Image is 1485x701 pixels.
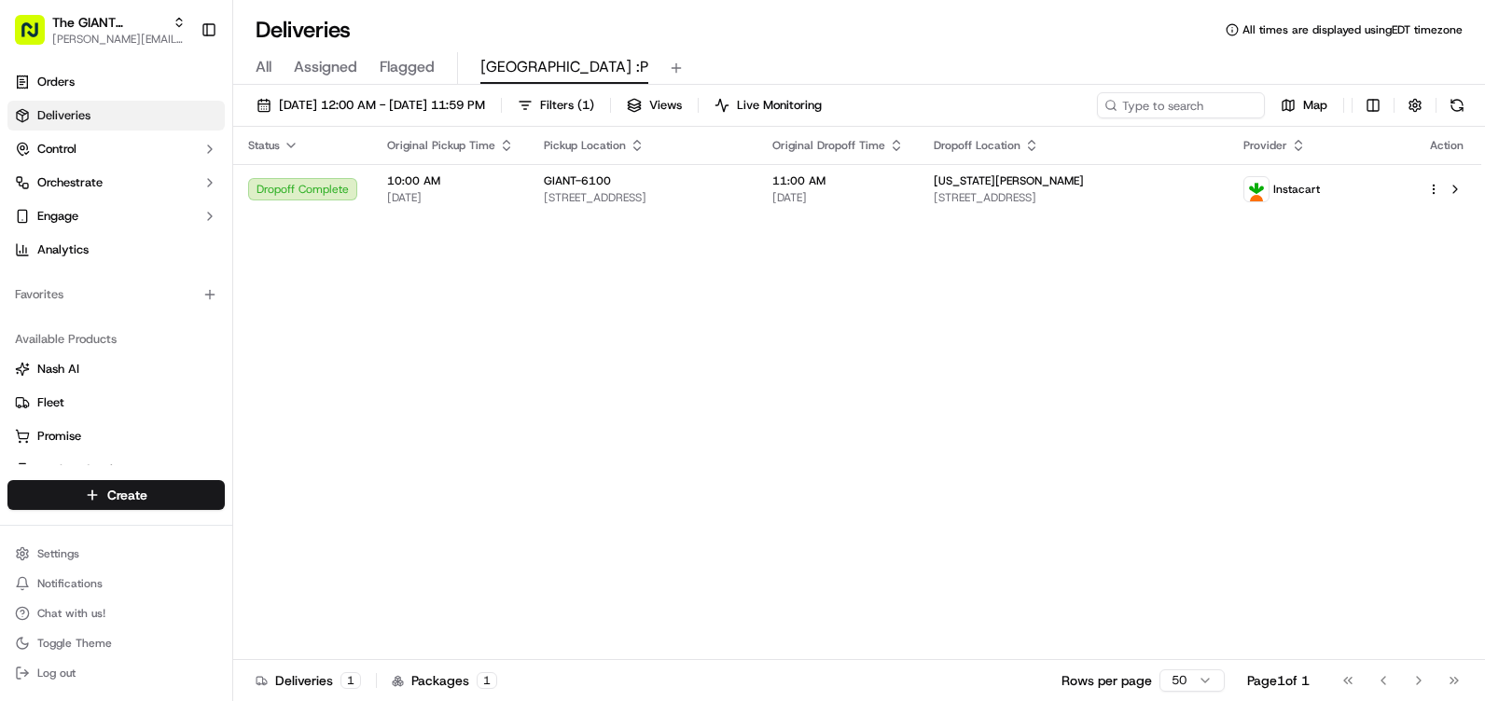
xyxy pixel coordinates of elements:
[37,461,127,478] span: Product Catalog
[649,97,682,114] span: Views
[7,480,225,510] button: Create
[1273,182,1320,197] span: Instacart
[256,15,351,45] h1: Deliveries
[7,67,225,97] a: Orders
[37,74,75,90] span: Orders
[7,235,225,265] a: Analytics
[7,541,225,567] button: Settings
[544,173,611,188] span: GIANT-6100
[737,97,822,114] span: Live Monitoring
[577,97,594,114] span: ( 1 )
[380,56,435,78] span: Flagged
[294,56,357,78] span: Assigned
[618,92,690,118] button: Views
[7,101,225,131] a: Deliveries
[7,388,225,418] button: Fleet
[7,324,225,354] div: Available Products
[772,190,904,205] span: [DATE]
[392,671,497,690] div: Packages
[37,241,89,258] span: Analytics
[387,138,495,153] span: Original Pickup Time
[7,201,225,231] button: Engage
[37,174,103,191] span: Orchestrate
[7,660,225,686] button: Log out
[1244,177,1269,201] img: profile_instacart_ahold_partner.png
[37,636,112,651] span: Toggle Theme
[934,190,1214,205] span: [STREET_ADDRESS]
[37,208,78,225] span: Engage
[540,97,594,114] span: Filters
[1247,671,1310,690] div: Page 1 of 1
[52,13,165,32] button: The GIANT Company
[934,138,1020,153] span: Dropoff Location
[37,546,79,561] span: Settings
[37,141,76,158] span: Control
[544,190,742,205] span: [STREET_ADDRESS]
[7,134,225,164] button: Control
[340,672,361,689] div: 1
[509,92,603,118] button: Filters(1)
[7,168,225,198] button: Orchestrate
[1062,671,1152,690] p: Rows per page
[706,92,830,118] button: Live Monitoring
[7,630,225,656] button: Toggle Theme
[1097,92,1265,118] input: Type to search
[52,32,186,47] button: [PERSON_NAME][EMAIL_ADDRESS][PERSON_NAME][DOMAIN_NAME]
[37,576,103,591] span: Notifications
[1242,22,1463,37] span: All times are displayed using EDT timezone
[387,190,514,205] span: [DATE]
[37,428,81,445] span: Promise
[934,173,1084,188] span: [US_STATE][PERSON_NAME]
[1427,138,1466,153] div: Action
[477,672,497,689] div: 1
[248,138,280,153] span: Status
[7,354,225,384] button: Nash AI
[107,486,147,504] span: Create
[256,671,361,690] div: Deliveries
[37,107,90,124] span: Deliveries
[1272,92,1336,118] button: Map
[37,394,64,411] span: Fleet
[37,361,79,378] span: Nash AI
[1303,97,1327,114] span: Map
[1243,138,1287,153] span: Provider
[248,92,493,118] button: [DATE] 12:00 AM - [DATE] 11:59 PM
[279,97,485,114] span: [DATE] 12:00 AM - [DATE] 11:59 PM
[15,428,217,445] a: Promise
[772,138,885,153] span: Original Dropoff Time
[480,56,648,78] span: [GEOGRAPHIC_DATA] :P
[387,173,514,188] span: 10:00 AM
[15,461,217,478] a: Product Catalog
[15,394,217,411] a: Fleet
[7,600,225,626] button: Chat with us!
[37,606,105,621] span: Chat with us!
[7,455,225,485] button: Product Catalog
[15,361,217,378] a: Nash AI
[7,280,225,309] div: Favorites
[37,666,76,680] span: Log out
[7,421,225,451] button: Promise
[7,7,193,52] button: The GIANT Company[PERSON_NAME][EMAIL_ADDRESS][PERSON_NAME][DOMAIN_NAME]
[772,173,904,188] span: 11:00 AM
[256,56,271,78] span: All
[544,138,626,153] span: Pickup Location
[7,570,225,597] button: Notifications
[1444,92,1470,118] button: Refresh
